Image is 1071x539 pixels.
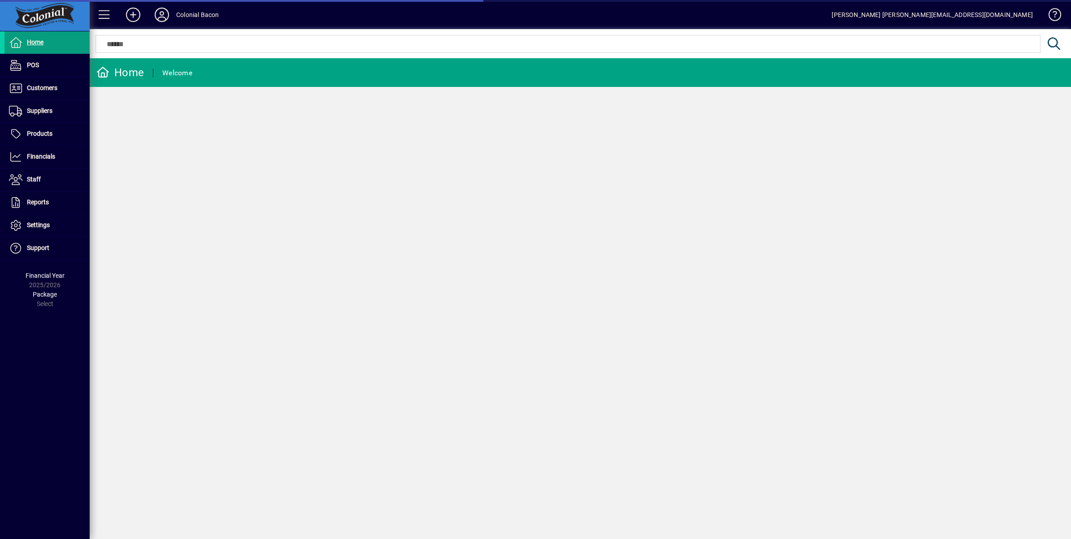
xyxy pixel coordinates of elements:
[27,198,49,206] span: Reports
[1042,2,1060,31] a: Knowledge Base
[4,237,90,259] a: Support
[4,100,90,122] a: Suppliers
[4,214,90,237] a: Settings
[176,8,219,22] div: Colonial Bacon
[27,221,50,229] span: Settings
[27,244,49,251] span: Support
[96,65,144,80] div: Home
[4,54,90,77] a: POS
[27,39,43,46] span: Home
[4,77,90,99] a: Customers
[4,123,90,145] a: Products
[27,130,52,137] span: Products
[27,107,52,114] span: Suppliers
[27,153,55,160] span: Financials
[4,191,90,214] a: Reports
[27,176,41,183] span: Staff
[27,84,57,91] span: Customers
[4,168,90,191] a: Staff
[26,272,65,279] span: Financial Year
[119,7,147,23] button: Add
[33,291,57,298] span: Package
[4,146,90,168] a: Financials
[27,61,39,69] span: POS
[147,7,176,23] button: Profile
[162,66,192,80] div: Welcome
[832,8,1033,22] div: [PERSON_NAME] [PERSON_NAME][EMAIL_ADDRESS][DOMAIN_NAME]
